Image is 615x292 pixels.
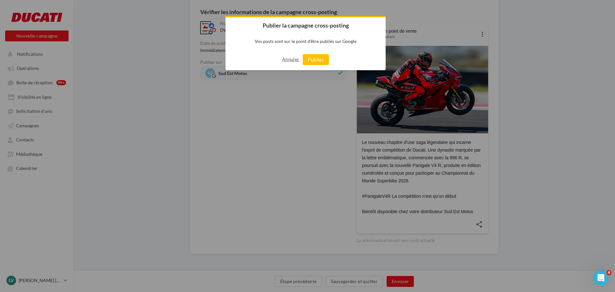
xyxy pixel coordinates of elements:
p: Vos posts sont sur le point d'être publiés sur Google [225,33,386,49]
button: Annuler [282,54,299,64]
button: Publier [303,54,329,65]
h2: Publier la campagne cross-posting [225,17,386,33]
iframe: Intercom live chat [593,270,609,286]
span: 4 [606,270,611,275]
